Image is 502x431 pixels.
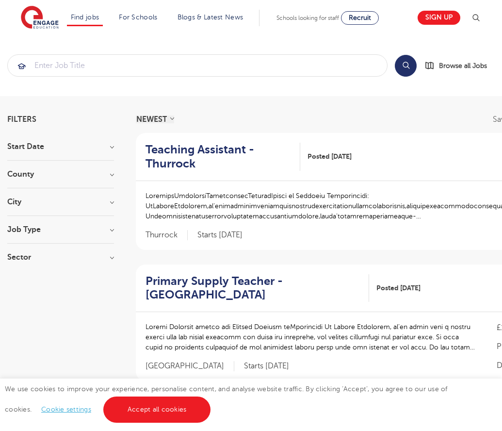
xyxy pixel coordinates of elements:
h3: County [7,170,114,178]
button: Search [395,55,417,77]
h3: City [7,198,114,206]
a: Sign up [418,11,460,25]
p: Starts [DATE] [197,230,243,240]
input: Submit [8,55,387,76]
h2: Primary Supply Teacher - [GEOGRAPHIC_DATA] [146,274,361,302]
a: For Schools [119,14,157,21]
span: Schools looking for staff [276,15,339,21]
a: Teaching Assistant - Thurrock [146,143,300,171]
span: [GEOGRAPHIC_DATA] [146,361,234,371]
img: Engage Education [21,6,59,30]
span: Posted [DATE] [376,283,421,293]
p: Starts [DATE] [244,361,289,371]
span: Browse all Jobs [439,60,487,71]
span: We use cookies to improve your experience, personalise content, and analyse website traffic. By c... [5,385,448,413]
a: Accept all cookies [103,397,211,423]
span: Filters [7,116,36,123]
a: Primary Supply Teacher - [GEOGRAPHIC_DATA] [146,274,369,302]
h2: Teaching Assistant - Thurrock [146,143,292,171]
h3: Job Type [7,226,114,233]
h3: Sector [7,253,114,261]
span: Thurrock [146,230,188,240]
a: Blogs & Latest News [178,14,243,21]
span: Posted [DATE] [308,151,352,162]
span: Recruit [349,14,371,21]
a: Browse all Jobs [424,60,495,71]
div: Submit [7,54,388,77]
h3: Start Date [7,143,114,150]
a: Cookie settings [41,406,91,413]
p: Loremi Dolorsit ametco adi Elitsed Doeiusm teMporincidi Ut Labore Etdolorem, al’en admin veni q n... [146,322,477,352]
a: Find jobs [71,14,99,21]
a: Recruit [341,11,379,25]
